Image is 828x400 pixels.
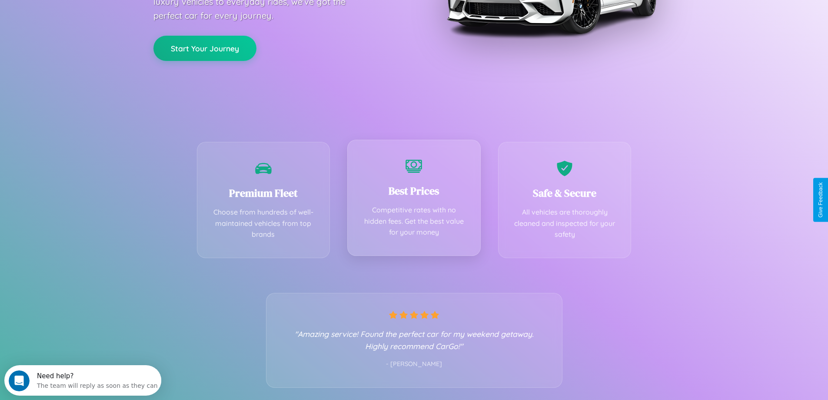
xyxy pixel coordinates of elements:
[361,184,467,198] h3: Best Prices
[284,359,545,370] p: - [PERSON_NAME]
[4,365,161,396] iframe: Intercom live chat discovery launcher
[512,186,618,200] h3: Safe & Secure
[361,205,467,238] p: Competitive rates with no hidden fees. Get the best value for your money
[284,328,545,352] p: "Amazing service! Found the perfect car for my weekend getaway. Highly recommend CarGo!"
[153,36,256,61] button: Start Your Journey
[818,182,824,218] div: Give Feedback
[9,370,30,391] iframe: Intercom live chat
[33,14,153,24] div: The team will reply as soon as they can
[33,7,153,14] div: Need help?
[210,207,317,240] p: Choose from hundreds of well-maintained vehicles from top brands
[512,207,618,240] p: All vehicles are thoroughly cleaned and inspected for your safety
[210,186,317,200] h3: Premium Fleet
[3,3,162,27] div: Open Intercom Messenger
